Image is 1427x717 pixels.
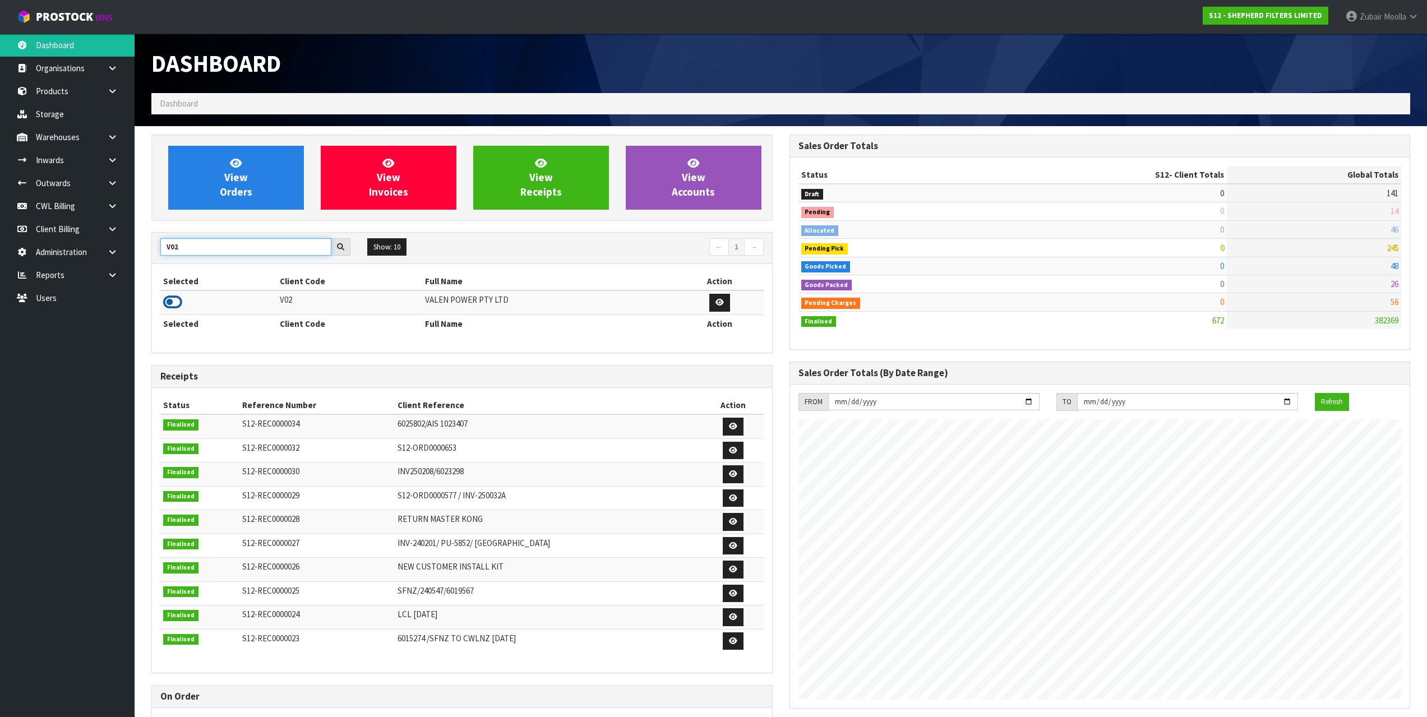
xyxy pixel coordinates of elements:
th: Action [676,314,764,332]
span: Finalised [163,610,198,621]
nav: Page navigation [470,238,764,258]
th: Full Name [422,272,676,290]
span: 0 [1220,188,1224,198]
span: Finalised [163,443,198,455]
span: 6025802/AIS 1023407 [398,418,468,429]
span: Draft [801,189,824,200]
span: ProStock [36,10,93,24]
span: LCL [DATE] [398,609,437,619]
span: View Invoices [369,156,408,198]
span: 0 [1220,224,1224,235]
span: Finalised [163,634,198,645]
th: Status [160,396,239,414]
div: TO [1056,393,1077,411]
div: FROM [798,393,828,411]
span: Pending Pick [801,243,848,255]
span: S12-REC0000024 [242,609,299,619]
a: ViewOrders [168,146,304,210]
th: Selected [160,272,277,290]
span: Finalised [801,316,837,327]
span: Finalised [163,539,198,550]
button: Refresh [1315,393,1349,411]
span: Zubair [1360,11,1382,22]
th: Action [703,396,763,414]
span: 672 [1212,315,1224,326]
span: S12-REC0000026 [242,561,299,572]
th: Full Name [422,314,676,332]
th: Reference Number [239,396,395,414]
span: INV250208/6023298 [398,466,464,477]
span: 0 [1220,261,1224,271]
span: 26 [1391,279,1398,289]
button: Show: 10 [367,238,407,256]
th: Global Totals [1227,166,1401,184]
a: S12 - SHEPHERD FILTERS LIMITED [1203,7,1328,25]
span: 0 [1220,279,1224,289]
span: NEW CUSTOMER INSTALL KIT [398,561,504,572]
span: 0 [1220,206,1224,216]
span: S12-REC0000028 [242,514,299,524]
span: View Orders [220,156,252,198]
span: INV-240201/ PU-5852/ [GEOGRAPHIC_DATA] [398,538,550,548]
input: Search clients [160,238,331,256]
span: Pending [801,207,834,218]
span: 56 [1391,297,1398,307]
th: Status [798,166,997,184]
th: Client Code [277,314,422,332]
span: Finalised [163,467,198,478]
span: Allocated [801,225,839,237]
span: S12-REC0000032 [242,442,299,453]
th: Selected [160,314,277,332]
h3: On Order [160,691,764,702]
span: Moolla [1384,11,1406,22]
span: S12 [1155,169,1169,180]
strong: S12 - SHEPHERD FILTERS LIMITED [1209,11,1322,20]
span: View Receipts [520,156,562,198]
span: 48 [1391,261,1398,271]
span: 382369 [1375,315,1398,326]
td: VALEN POWER PTY LTD [422,290,676,314]
a: ViewReceipts [473,146,609,210]
span: 245 [1387,242,1398,253]
span: Dashboard [160,98,198,109]
span: RETURN MASTER KONG [398,514,483,524]
span: 46 [1391,224,1398,235]
a: 1 [728,238,745,256]
span: View Accounts [672,156,715,198]
span: 0 [1220,297,1224,307]
span: 6015274 /SFNZ TO CWLNZ [DATE] [398,633,516,644]
span: S12-ORD0000577 / INV-250032A [398,490,506,501]
span: SFNZ/240547/6019567 [398,585,474,596]
h3: Receipts [160,371,764,382]
span: S12-REC0000034 [242,418,299,429]
span: S12-REC0000023 [242,633,299,644]
h3: Sales Order Totals [798,141,1402,151]
a: → [744,238,764,256]
td: V02 [277,290,422,314]
small: WMS [95,12,113,23]
span: Finalised [163,562,198,573]
span: Finalised [163,515,198,526]
th: Client Code [277,272,422,290]
th: - Client Totals [997,166,1227,184]
span: Goods Picked [801,261,851,272]
span: 141 [1387,188,1398,198]
a: ViewAccounts [626,146,761,210]
span: 0 [1220,242,1224,253]
img: cube-alt.png [17,10,31,24]
span: S12-REC0000025 [242,585,299,596]
span: Goods Packed [801,280,852,291]
span: S12-REC0000030 [242,466,299,477]
th: Action [676,272,764,290]
a: ← [709,238,729,256]
a: ViewInvoices [321,146,456,210]
span: 14 [1391,206,1398,216]
span: Finalised [163,586,198,598]
span: Finalised [163,419,198,431]
span: Dashboard [151,48,281,78]
span: Finalised [163,491,198,502]
span: Pending Charges [801,298,861,309]
span: S12-REC0000029 [242,490,299,501]
th: Client Reference [395,396,703,414]
h3: Sales Order Totals (By Date Range) [798,368,1402,378]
